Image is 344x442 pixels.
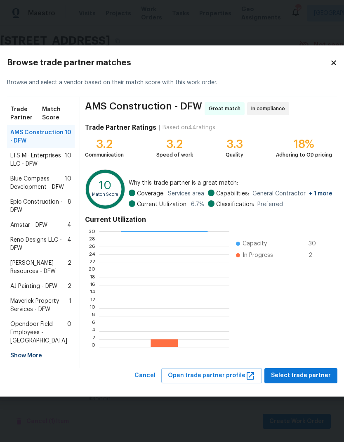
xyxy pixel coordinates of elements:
span: AMS Construction - DFW [10,128,65,145]
div: Adhering to OD pricing [276,151,332,159]
h4: Current Utilization [85,216,332,224]
text: Match Score [92,192,118,197]
span: 4 [67,221,71,229]
span: Capabilities: [216,190,249,198]
span: Open trade partner profile [168,371,255,381]
span: Coverage: [137,190,165,198]
span: 10 [65,152,71,168]
span: Maverick Property Services - DFW [10,297,69,314]
span: 0 [67,320,71,345]
text: 10 [99,181,111,192]
div: 3.2 [156,140,193,148]
span: 4 [67,236,71,252]
span: Opendoor Field Employees - [GEOGRAPHIC_DATA] [10,320,67,345]
span: 2 [68,282,71,290]
text: 10 [90,306,95,311]
span: Select trade partner [271,371,331,381]
div: Show More [7,348,75,363]
text: 20 [89,267,95,272]
span: Cancel [134,371,156,381]
text: 12 [90,298,95,303]
span: Services area [168,190,204,198]
h4: Trade Partner Ratings [85,124,156,132]
span: General Contractor [252,190,332,198]
button: Open trade partner profile [161,368,262,383]
button: Select trade partner [264,368,337,383]
span: 6.7 % [191,200,204,209]
span: Amstar - DFW [10,221,47,229]
div: Quality [226,151,243,159]
span: AJ Painting - DFW [10,282,57,290]
span: Great match [209,105,244,113]
span: LTS MF Enterprises LLC - DFW [10,152,65,168]
span: 2 [68,259,71,276]
span: Trade Partner [10,105,42,122]
span: [PERSON_NAME] Resources - DFW [10,259,68,276]
button: Cancel [131,368,159,383]
span: 8 [68,198,71,214]
span: Preferred [257,200,283,209]
h2: Browse trade partner matches [7,59,330,67]
span: Match Score [42,105,71,122]
span: 2 [309,251,322,259]
text: 8 [92,314,95,318]
span: 10 [65,175,71,191]
text: 14 [90,290,95,295]
span: 30 [309,240,322,248]
span: + 1 more [309,191,332,197]
span: Why this trade partner is a great match: [129,179,332,187]
span: Current Utilization: [137,200,188,209]
text: 18 [90,275,95,280]
span: Capacity [243,240,267,248]
text: 26 [89,244,95,249]
text: 2 [92,337,95,342]
text: 4 [92,329,95,334]
text: 28 [89,236,95,241]
span: AMS Construction - DFW [85,102,202,115]
span: Blue Compass Development - DFW [10,175,65,191]
div: 3.3 [226,140,243,148]
text: 24 [89,252,95,257]
div: 18% [276,140,332,148]
text: 0 [92,345,95,349]
div: | [156,124,163,132]
div: Browse and select a vendor based on their match score with this work order. [7,69,337,97]
span: Classification: [216,200,254,209]
text: 6 [92,321,95,326]
div: Based on 44 ratings [163,124,215,132]
text: 30 [89,229,95,234]
div: Speed of work [156,151,193,159]
span: 1 [69,297,71,314]
span: In Progress [243,251,273,259]
div: 3.2 [85,140,124,148]
span: 10 [65,128,71,145]
span: In compliance [251,105,288,113]
text: 22 [90,259,95,264]
div: Communication [85,151,124,159]
span: Epic Construction - DFW [10,198,68,214]
text: 16 [90,283,95,288]
span: Reno Designs LLC - DFW [10,236,67,252]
